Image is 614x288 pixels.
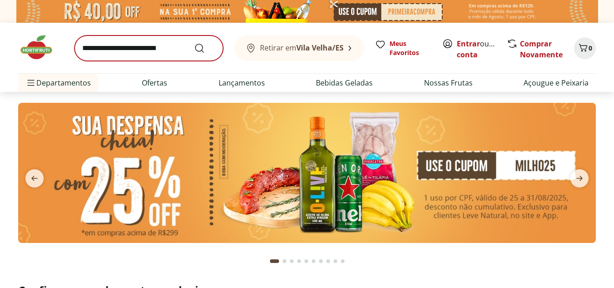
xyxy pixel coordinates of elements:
button: Menu [25,72,36,94]
button: Go to page 9 from fs-carousel [332,250,339,272]
a: Bebidas Geladas [316,77,373,88]
button: Go to page 2 from fs-carousel [281,250,288,272]
b: Vila Velha/ES [296,43,344,53]
a: Açougue e Peixaria [524,77,589,88]
button: Go to page 7 from fs-carousel [317,250,324,272]
a: Criar conta [457,39,507,60]
span: Departamentos [25,72,91,94]
button: next [563,169,596,187]
img: cupom [18,103,596,243]
a: Nossas Frutas [424,77,473,88]
a: Meus Favoritos [375,39,431,57]
a: Entrar [457,39,480,49]
span: ou [457,38,497,60]
button: Retirar emVila Velha/ES [234,35,364,61]
button: previous [18,169,51,187]
img: Hortifruti [18,34,64,61]
span: Meus Favoritos [389,39,431,57]
a: Lançamentos [219,77,265,88]
button: Go to page 3 from fs-carousel [288,250,295,272]
span: Retirar em [260,44,344,52]
button: Go to page 5 from fs-carousel [303,250,310,272]
button: Go to page 6 from fs-carousel [310,250,317,272]
a: Ofertas [142,77,167,88]
button: Carrinho [574,37,596,59]
span: 0 [589,44,592,52]
button: Current page from fs-carousel [268,250,281,272]
button: Go to page 4 from fs-carousel [295,250,303,272]
button: Submit Search [194,43,216,54]
a: Comprar Novamente [520,39,563,60]
button: Go to page 8 from fs-carousel [324,250,332,272]
button: Go to page 10 from fs-carousel [339,250,346,272]
input: search [75,35,223,61]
